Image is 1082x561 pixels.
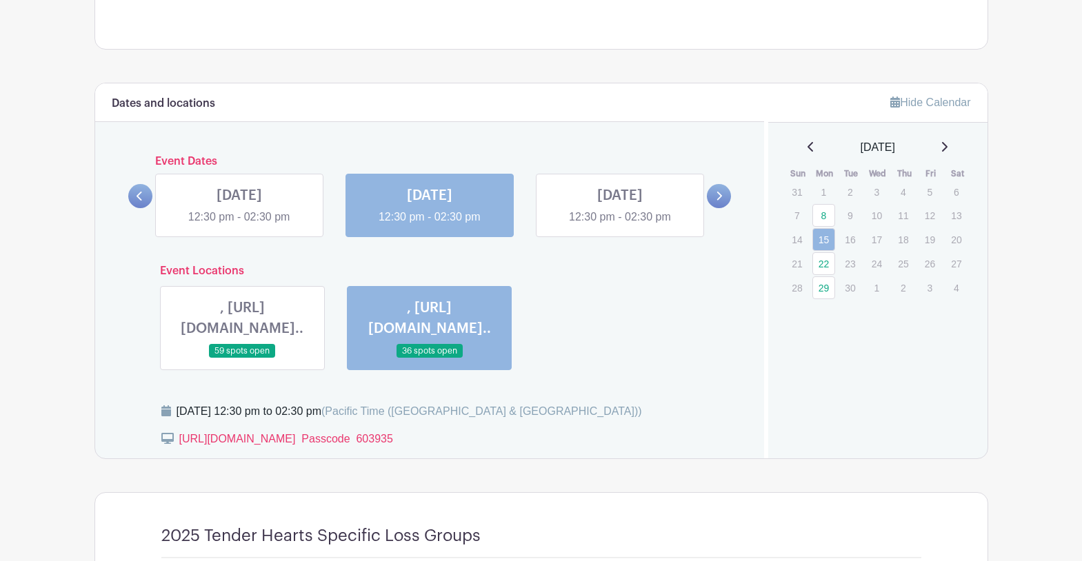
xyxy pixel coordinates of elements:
h6: Dates and locations [112,97,215,110]
p: 2 [892,277,914,298]
p: 30 [839,277,861,298]
p: 25 [892,253,914,274]
p: 31 [785,181,808,203]
p: 3 [865,181,888,203]
a: 8 [812,204,835,227]
span: [DATE] [861,139,895,156]
th: Sat [944,167,971,181]
th: Tue [838,167,865,181]
p: 28 [785,277,808,298]
a: 29 [812,276,835,299]
p: 16 [839,229,861,250]
p: 1 [865,277,888,298]
p: 13 [945,205,968,226]
div: [DATE] 12:30 pm to 02:30 pm [177,403,642,420]
p: 7 [785,205,808,226]
p: 6 [945,181,968,203]
p: 14 [785,229,808,250]
th: Thu [891,167,918,181]
p: 26 [919,253,941,274]
p: 11 [892,205,914,226]
p: 20 [945,229,968,250]
th: Mon [812,167,839,181]
p: 1 [812,181,835,203]
p: 18 [892,229,914,250]
p: 23 [839,253,861,274]
p: 17 [865,229,888,250]
h6: Event Dates [152,155,708,168]
h6: Event Locations [149,265,711,278]
p: 3 [919,277,941,298]
th: Sun [785,167,812,181]
span: (Pacific Time ([GEOGRAPHIC_DATA] & [GEOGRAPHIC_DATA])) [321,405,642,417]
p: 4 [892,181,914,203]
p: 5 [919,181,941,203]
p: 21 [785,253,808,274]
p: 2 [839,181,861,203]
p: 9 [839,205,861,226]
p: 10 [865,205,888,226]
a: 22 [812,252,835,275]
p: 19 [919,229,941,250]
p: 12 [919,205,941,226]
th: Fri [918,167,945,181]
a: 15 [812,228,835,251]
p: 27 [945,253,968,274]
h4: 2025 Tender Hearts Specific Loss Groups [161,526,481,546]
th: Wed [865,167,892,181]
a: [URL][DOMAIN_NAME] Passcode 603935 [179,433,393,445]
p: 24 [865,253,888,274]
a: Hide Calendar [890,96,970,108]
p: 4 [945,277,968,298]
